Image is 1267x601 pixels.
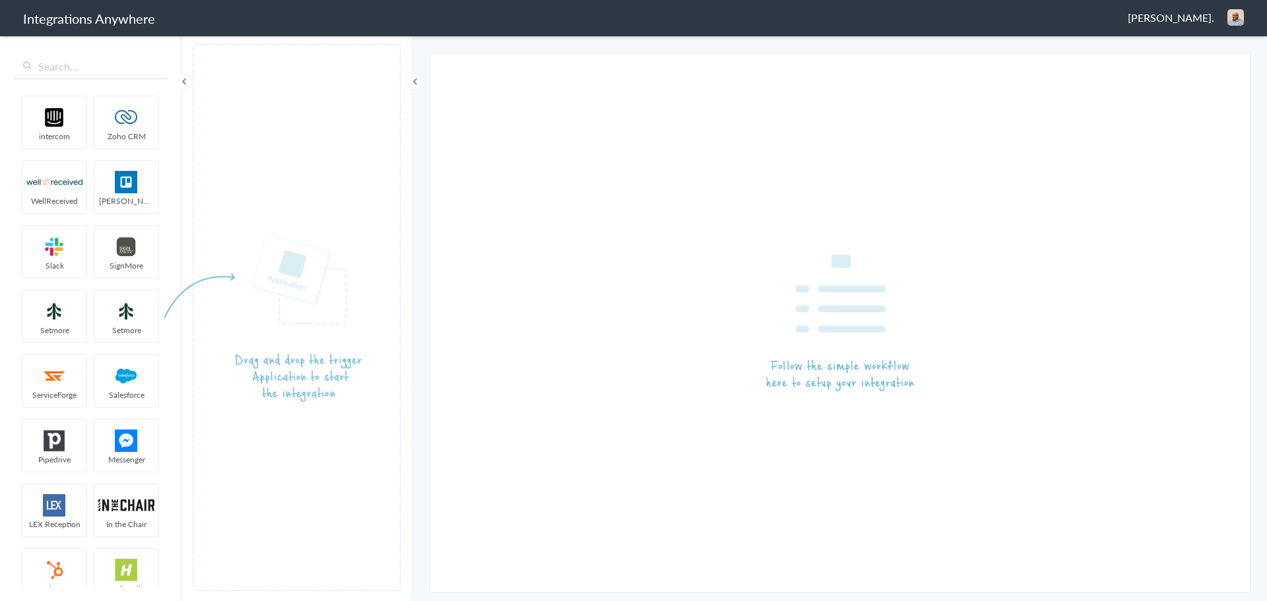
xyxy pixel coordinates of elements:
[22,454,86,465] span: Pipedrive
[22,131,86,142] span: intercom
[26,494,82,517] img: lex-app-logo.svg
[26,429,82,452] img: pipedrive.png
[22,195,86,206] span: WellReceived
[26,365,82,387] img: serviceforge-icon.png
[98,106,154,129] img: zoho-logo.svg
[98,365,154,387] img: salesforce-logo.svg
[26,236,82,258] img: slack-logo.svg
[22,583,86,594] span: HubSpot
[22,260,86,271] span: Slack
[1227,9,1244,26] img: work-pic.jpg
[13,54,168,79] input: Search...
[94,389,158,400] span: Salesforce
[94,454,158,465] span: Messenger
[26,171,82,193] img: wr-logo.svg
[94,583,158,594] span: HelloSells
[26,559,82,581] img: hubspot-logo.svg
[98,171,154,193] img: trello.png
[26,300,82,323] img: setmoreNew.jpg
[98,300,154,323] img: setmoreNew.jpg
[94,519,158,530] span: In the Chair
[94,195,158,206] span: [PERSON_NAME]
[98,494,154,517] img: inch-logo.svg
[98,559,154,581] img: hs-app-logo.svg
[23,9,155,28] h1: Integrations Anywhere
[94,131,158,142] span: Zoho CRM
[766,255,914,392] img: instruction-workflow.png
[26,106,82,129] img: intercom-logo.svg
[98,236,154,258] img: signmore-logo.png
[164,234,362,402] img: instruction-trigger.png
[98,429,154,452] img: FBM.png
[1128,10,1214,25] span: [PERSON_NAME].
[22,325,86,336] span: Setmore
[94,325,158,336] span: Setmore
[94,260,158,271] span: SignMore
[22,519,86,530] span: LEX Reception
[22,389,86,400] span: ServiceForge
